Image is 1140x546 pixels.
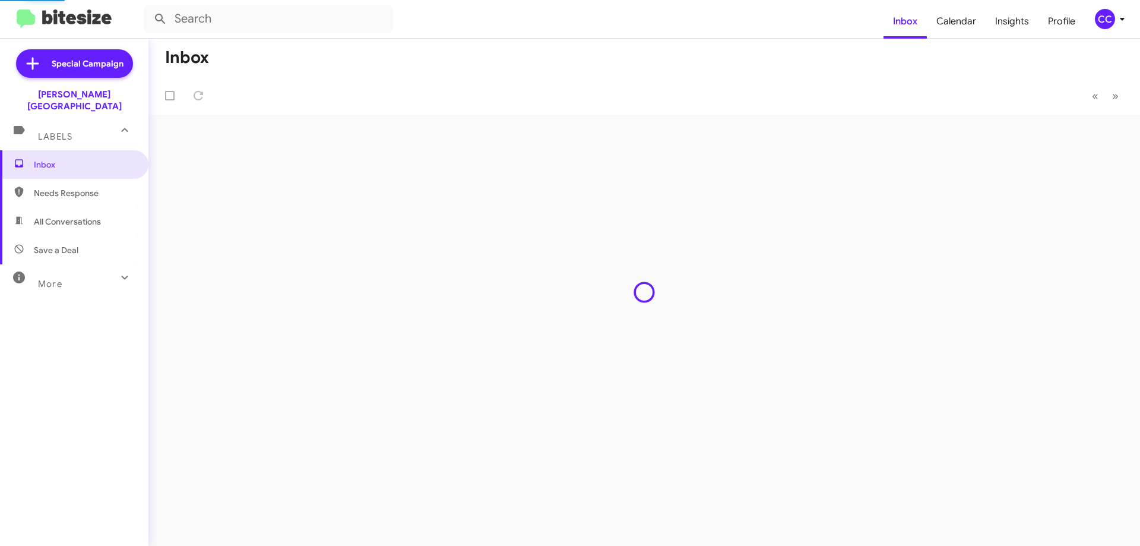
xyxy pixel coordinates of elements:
a: Calendar [927,4,986,39]
a: Inbox [883,4,927,39]
a: Insights [986,4,1038,39]
span: Labels [38,131,72,142]
span: All Conversations [34,216,101,228]
button: CC [1085,9,1127,29]
span: Special Campaign [52,58,123,70]
button: Next [1105,84,1126,108]
span: Save a Deal [34,244,78,256]
nav: Page navigation example [1085,84,1126,108]
button: Previous [1085,84,1106,108]
span: » [1112,89,1119,103]
a: Profile [1038,4,1085,39]
span: Inbox [34,159,135,171]
div: CC [1095,9,1115,29]
input: Search [144,5,393,33]
span: More [38,279,62,289]
a: Special Campaign [16,49,133,78]
h1: Inbox [165,48,209,67]
span: Needs Response [34,187,135,199]
span: « [1092,89,1098,103]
